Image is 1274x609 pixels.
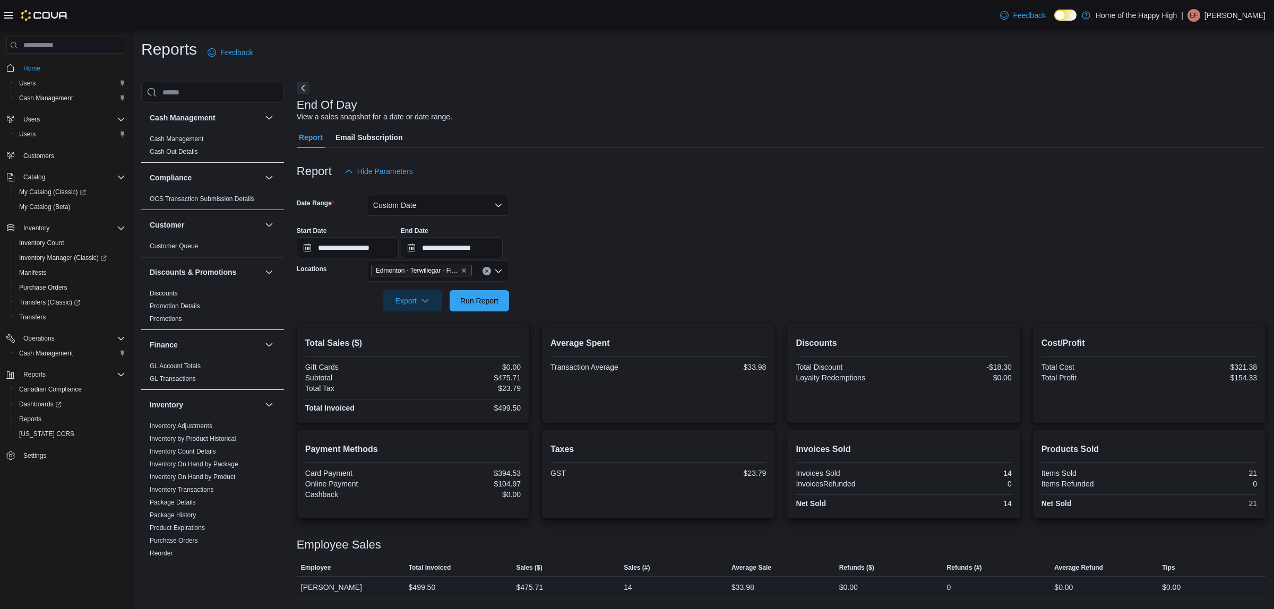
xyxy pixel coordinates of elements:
button: Catalog [19,171,49,184]
div: $499.50 [415,404,521,412]
span: GL Account Totals [150,362,201,370]
span: Users [15,128,125,141]
a: Settings [19,449,50,462]
h3: Finance [150,340,178,350]
button: Inventory [19,222,54,234]
button: Home [2,60,130,75]
p: | [1181,9,1183,22]
label: Start Date [297,227,327,235]
button: Discounts & Promotions [263,266,276,279]
button: Inventory [2,221,130,236]
div: 0 [947,581,951,594]
span: Report [299,127,323,148]
p: [PERSON_NAME] [1204,9,1266,22]
h2: Average Spent [550,337,766,350]
a: GL Account Totals [150,362,201,370]
button: [US_STATE] CCRS [11,427,130,441]
span: Average Sale [731,563,771,572]
h2: Products Sold [1041,443,1257,456]
div: Compliance [141,193,284,210]
h3: End Of Day [297,99,357,111]
span: Transfers (Classic) [15,296,125,309]
div: Items Sold [1041,469,1147,477]
label: End Date [401,227,428,235]
button: Reports [11,412,130,427]
a: Reports [15,413,46,425]
div: 14 [906,469,1012,477]
div: 21 [1151,499,1257,508]
a: My Catalog (Classic) [15,186,90,198]
button: Customer [150,220,261,230]
label: Locations [297,265,327,273]
div: 0 [906,480,1012,488]
div: Cash Management [141,133,284,162]
button: Users [11,127,130,142]
span: Manifests [15,266,125,279]
a: GL Transactions [150,375,196,382]
a: Inventory Count Details [150,448,216,455]
img: Cova [21,10,68,21]
button: Next [297,82,309,94]
div: Loyalty Redemptions [796,373,901,382]
span: Inventory Count [19,239,64,247]
span: Promotion Details [150,302,200,310]
div: View a sales snapshot for a date or date range. [297,111,452,123]
h3: Customer [150,220,184,230]
button: Finance [263,338,276,351]
a: Inventory On Hand by Product [150,473,235,481]
button: Canadian Compliance [11,382,130,397]
a: My Catalog (Beta) [15,201,75,213]
div: Card Payment [305,469,411,477]
button: Inventory [150,399,261,410]
span: [US_STATE] CCRS [19,430,74,438]
a: Canadian Compliance [15,383,86,396]
span: Run Report [460,295,498,306]
span: Edmonton - Terwillegar - Fire & Flower [371,265,472,276]
div: $475.71 [415,373,521,382]
span: My Catalog (Classic) [15,186,125,198]
a: Purchase Orders [150,537,198,544]
span: Inventory Count [15,237,125,249]
span: Canadian Compliance [19,385,82,394]
h3: Employee Sales [297,538,381,551]
span: Users [15,77,125,90]
a: Package Details [150,499,196,506]
span: Refunds ($) [839,563,874,572]
a: Customer Queue [150,242,198,250]
span: Settings [19,449,125,462]
button: Custom Date [367,195,509,216]
a: Promotions [150,315,182,323]
h2: Total Sales ($) [305,337,521,350]
span: Cash Management [19,349,73,358]
span: Total Invoiced [409,563,451,572]
span: Sales (#) [624,563,650,572]
a: Cash Management [15,92,77,105]
button: Cash Management [150,112,261,123]
div: 14 [906,499,1012,508]
a: Transfers [15,311,50,324]
span: Customers [23,152,54,160]
a: Manifests [15,266,50,279]
button: Users [2,112,130,127]
a: OCS Transaction Submission Details [150,195,254,203]
button: Remove Edmonton - Terwillegar - Fire & Flower from selection in this group [461,267,467,274]
div: Emily-Francis Hyde [1187,9,1200,22]
a: Transfers (Classic) [11,295,130,310]
span: Operations [19,332,125,345]
span: Feedback [1013,10,1045,21]
div: Subtotal [305,373,411,382]
div: $0.00 [839,581,858,594]
span: Catalog [23,173,45,181]
a: Feedback [203,42,257,63]
h3: Compliance [150,172,192,183]
div: Gift Cards [305,363,411,371]
button: Compliance [150,172,261,183]
div: $0.00 [415,363,521,371]
span: Dashboards [19,400,62,408]
span: Cash Out Details [150,147,198,156]
h2: Payment Methods [305,443,521,456]
button: Users [11,76,130,91]
h2: Cost/Profit [1041,337,1257,350]
div: 14 [624,581,632,594]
